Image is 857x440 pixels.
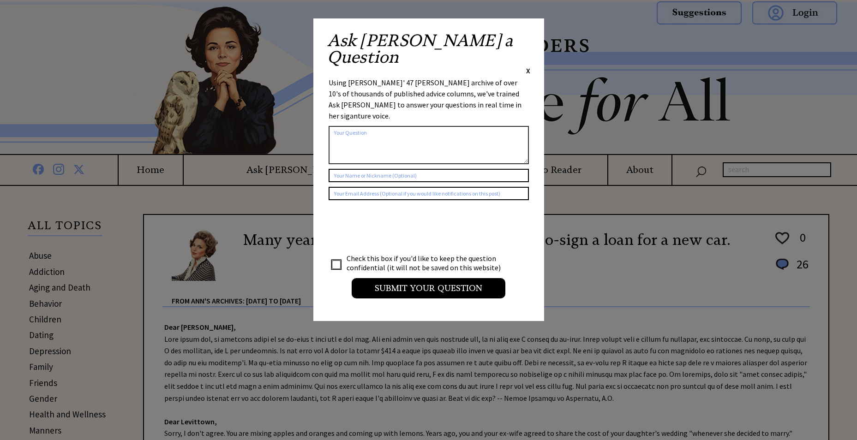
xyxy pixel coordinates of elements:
[329,187,529,200] input: Your Email Address (Optional if you would like notifications on this post)
[329,209,469,245] iframe: reCAPTCHA
[327,32,530,65] h2: Ask [PERSON_NAME] a Question
[346,253,509,273] td: Check this box if you'd like to keep the question confidential (it will not be saved on this webs...
[329,169,529,182] input: Your Name or Nickname (Optional)
[526,66,530,75] span: X
[352,278,505,298] input: Submit your Question
[329,77,529,121] div: Using [PERSON_NAME]' 47 [PERSON_NAME] archive of over 10's of thousands of published advice colum...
